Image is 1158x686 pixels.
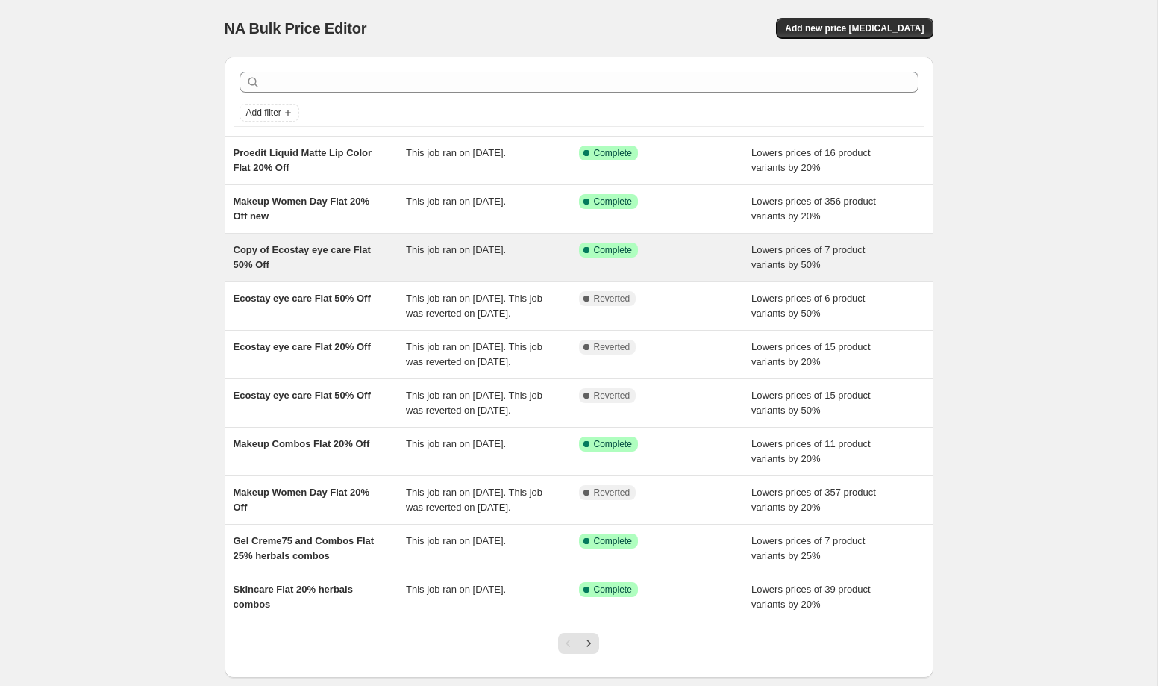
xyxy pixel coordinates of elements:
[594,196,632,208] span: Complete
[594,487,630,499] span: Reverted
[406,196,506,207] span: This job ran on [DATE].
[225,20,367,37] span: NA Bulk Price Editor
[406,293,542,319] span: This job ran on [DATE]. This job was reverted on [DATE].
[234,341,371,352] span: Ecostay eye care Flat 20% Off
[234,535,375,561] span: Gel Creme75 and Combos Flat 25% herbals combos
[751,147,871,173] span: Lowers prices of 16 product variants by 20%
[234,196,370,222] span: Makeup Women Day Flat 20% Off new
[234,293,371,304] span: Ecostay eye care Flat 50% Off
[406,147,506,158] span: This job ran on [DATE].
[234,147,372,173] span: Proedit Liquid Matte Lip Color Flat 20% Off
[751,584,871,610] span: Lowers prices of 39 product variants by 20%
[594,341,630,353] span: Reverted
[751,535,865,561] span: Lowers prices of 7 product variants by 25%
[406,487,542,513] span: This job ran on [DATE]. This job was reverted on [DATE].
[558,633,599,654] nav: Pagination
[406,390,542,416] span: This job ran on [DATE]. This job was reverted on [DATE].
[578,633,599,654] button: Next
[234,438,370,449] span: Makeup Combos Flat 20% Off
[406,584,506,595] span: This job ran on [DATE].
[240,104,299,122] button: Add filter
[751,487,876,513] span: Lowers prices of 357 product variants by 20%
[594,535,632,547] span: Complete
[751,341,871,367] span: Lowers prices of 15 product variants by 20%
[234,584,353,610] span: Skincare Flat 20% herbals combos
[406,535,506,546] span: This job ran on [DATE].
[751,244,865,270] span: Lowers prices of 7 product variants by 50%
[594,438,632,450] span: Complete
[594,390,630,402] span: Reverted
[785,22,924,34] span: Add new price [MEDICAL_DATA]
[234,487,370,513] span: Makeup Women Day Flat 20% Off
[406,341,542,367] span: This job ran on [DATE]. This job was reverted on [DATE].
[594,584,632,596] span: Complete
[594,293,630,305] span: Reverted
[751,196,876,222] span: Lowers prices of 356 product variants by 20%
[751,438,871,464] span: Lowers prices of 11 product variants by 20%
[751,390,871,416] span: Lowers prices of 15 product variants by 50%
[406,244,506,255] span: This job ran on [DATE].
[776,18,933,39] button: Add new price [MEDICAL_DATA]
[234,244,371,270] span: Copy of Ecostay eye care Flat 50% Off
[751,293,865,319] span: Lowers prices of 6 product variants by 50%
[406,438,506,449] span: This job ran on [DATE].
[594,147,632,159] span: Complete
[234,390,371,401] span: Ecostay eye care Flat 50% Off
[594,244,632,256] span: Complete
[246,107,281,119] span: Add filter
